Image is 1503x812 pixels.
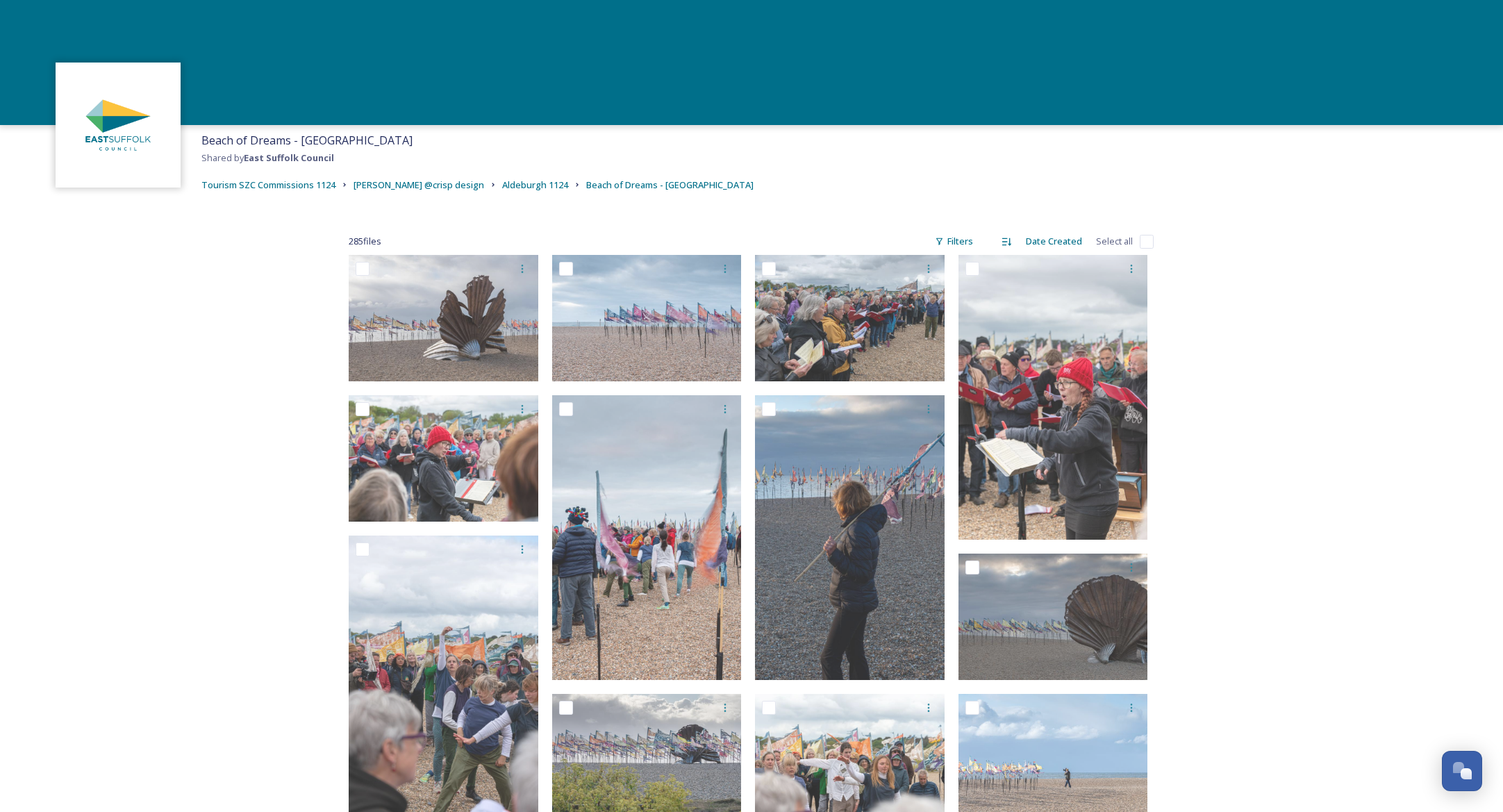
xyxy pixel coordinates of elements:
[586,176,754,193] a: Beach of Dreams - [GEOGRAPHIC_DATA]
[502,176,568,193] a: Aldeburgh 1124
[755,255,945,381] img: ext_1746527132.208579_james@crisp-design.co.uk-DSC_3483.jpg
[928,228,980,255] div: Filters
[201,133,413,148] span: Beach of Dreams - [GEOGRAPHIC_DATA]
[502,179,568,191] span: Aldeburgh 1124
[244,151,334,164] strong: East Suffolk Council
[1019,228,1089,255] div: Date Created
[349,255,538,381] img: ext_1746527133.39869_james@crisp-design.co.uk-DSC_1096.jpg
[552,255,742,381] img: ext_1746527132.507287_james@crisp-design.co.uk-DSC_0820.jpg
[1096,235,1133,248] span: Select all
[958,255,1148,540] img: ext_1746527130.405853_james@crisp-design.co.uk-DSC_3497.jpg
[201,176,335,193] a: Tourism SZC Commissions 1124
[63,69,174,181] img: ESC%20Logo.png
[349,235,381,248] span: 285 file s
[349,395,538,522] img: ext_1746527128.074435_james@crisp-design.co.uk-DSC_3468.jpg
[1442,751,1482,791] button: Open Chat
[354,179,484,191] span: [PERSON_NAME] @crisp design
[201,151,334,164] span: Shared by
[354,176,484,193] a: [PERSON_NAME] @crisp design
[958,554,1148,680] img: ext_1746527119.132717_james@crisp-design.co.uk-DSC_0997.jpg
[755,395,945,680] img: ext_1746527119.770395_james@crisp-design.co.uk-DSC_0968.jpg
[201,179,335,191] span: Tourism SZC Commissions 1124
[552,395,742,680] img: ext_1746527127.132228_james@crisp-design.co.uk-DSC_0834.jpg
[586,179,754,191] span: Beach of Dreams - [GEOGRAPHIC_DATA]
